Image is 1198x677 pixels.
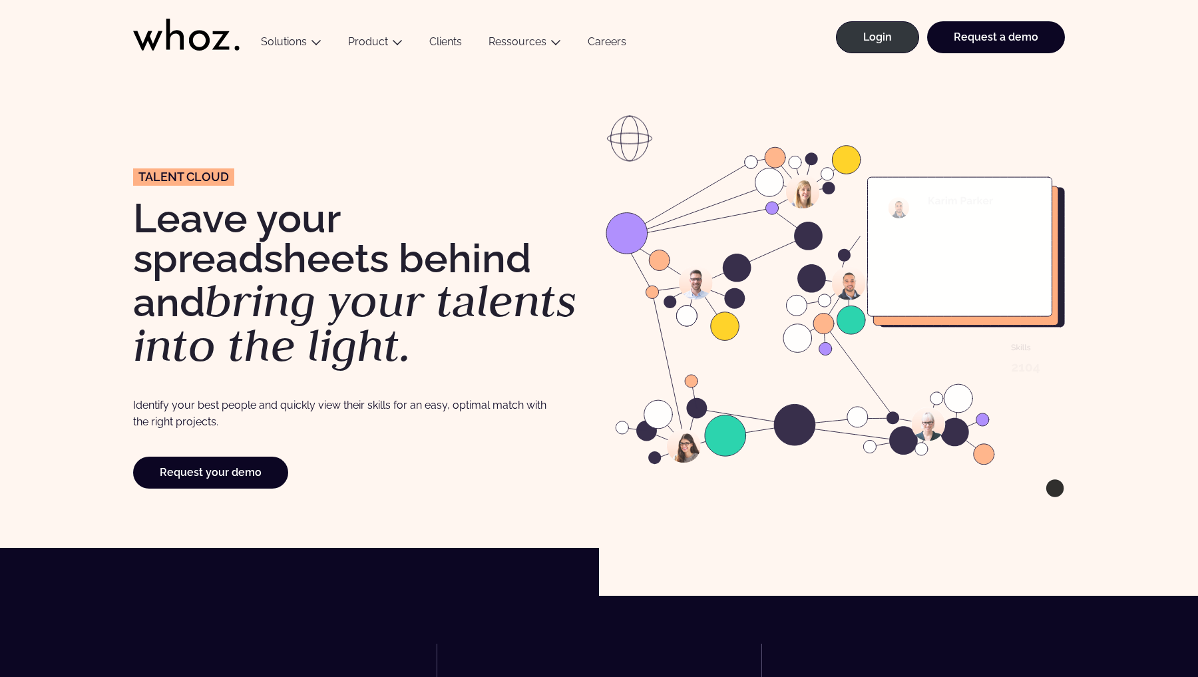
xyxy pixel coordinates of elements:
[133,271,577,375] em: bring your talents into the light.
[335,35,416,53] button: Product
[475,35,574,53] button: Ressources
[133,198,592,368] h1: Leave your spreadsheets behind and
[574,35,640,53] a: Careers
[138,171,229,183] span: Talent Cloud
[1011,344,1030,350] g: Skills
[1012,364,1040,373] g: 2104
[416,35,475,53] a: Clients
[927,21,1065,53] a: Request a demo
[248,35,335,53] button: Solutions
[348,35,388,48] a: Product
[133,457,288,489] a: Request your demo
[133,397,546,431] p: Identify your best people and quickly view their skills for an easy, optimal match with the right...
[836,21,919,53] a: Login
[489,35,546,48] a: Ressources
